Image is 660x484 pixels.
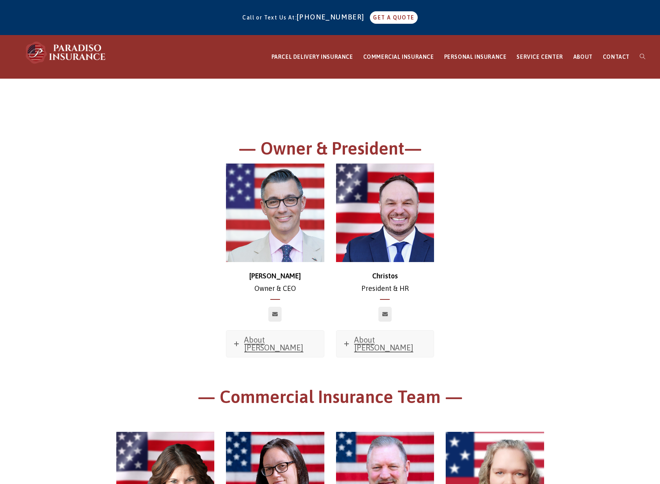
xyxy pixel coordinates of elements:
a: SERVICE CENTER [511,35,568,79]
strong: [PERSON_NAME] [249,272,301,280]
a: PARCEL DELIVERY INSURANCE [266,35,358,79]
span: About [PERSON_NAME] [354,335,413,352]
a: [PHONE_NUMBER] [297,13,368,21]
span: CONTACT [603,54,630,60]
a: PERSONAL INSURANCE [439,35,512,79]
a: About [PERSON_NAME] [226,331,324,357]
span: PERSONAL INSURANCE [444,54,507,60]
span: PARCEL DELIVERY INSURANCE [271,54,353,60]
img: Paradiso Insurance [23,41,109,64]
img: Christos_500x500 [336,164,434,262]
p: President & HR [336,270,434,295]
span: SERVICE CENTER [516,54,563,60]
a: CONTACT [598,35,635,79]
h1: — Owner & President— [116,137,544,164]
span: ABOUT [573,54,593,60]
span: Call or Text Us At: [242,14,297,21]
a: About [PERSON_NAME] [336,331,434,357]
a: GET A QUOTE [370,11,417,24]
h1: — Commercial Insurance Team — [116,385,544,412]
img: chris-500x500 (1) [226,164,324,262]
a: ABOUT [568,35,598,79]
strong: Christos [372,272,398,280]
a: COMMERCIAL INSURANCE [358,35,439,79]
span: About [PERSON_NAME] [244,335,303,352]
span: COMMERCIAL INSURANCE [363,54,434,60]
p: Owner & CEO [226,270,324,295]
